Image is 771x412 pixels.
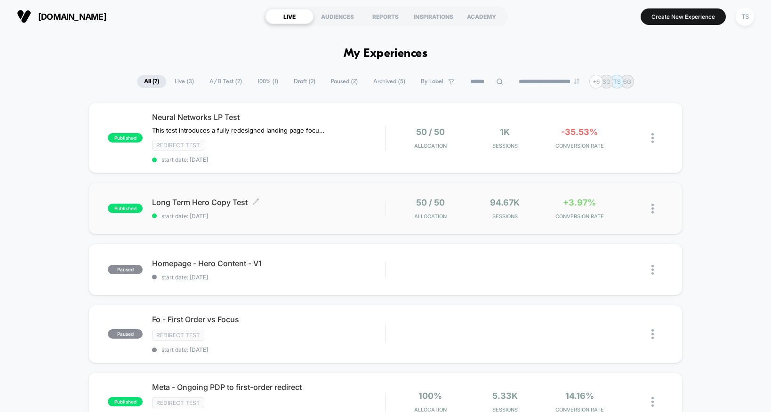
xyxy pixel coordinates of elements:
span: Allocation [414,143,447,149]
button: [DOMAIN_NAME] [14,9,109,24]
img: Visually logo [17,9,31,24]
span: Redirect Test [152,330,204,341]
img: close [651,329,654,339]
span: start date: [DATE] [152,346,385,353]
span: paused [108,329,143,339]
div: AUDIENCES [313,9,361,24]
p: SG [623,78,631,85]
div: + 6 [589,75,603,88]
h1: My Experiences [344,47,428,61]
span: Fo - First Order vs Focus [152,315,385,324]
span: published [108,397,143,406]
span: published [108,133,143,143]
span: Redirect Test [152,397,204,408]
p: TS [613,78,621,85]
span: All ( 7 ) [137,75,166,88]
button: TS [733,7,757,26]
span: [DOMAIN_NAME] [38,12,106,22]
div: LIVE [265,9,313,24]
span: CONVERSION RATE [545,213,615,220]
div: INSPIRATIONS [410,9,458,24]
button: Create New Experience [641,8,726,25]
span: Neural Networks LP Test [152,112,385,122]
span: Meta - Ongoing PDP to first-order redirect [152,382,385,392]
span: By Label [421,78,443,85]
p: SG [602,78,610,85]
img: close [651,397,654,407]
img: close [651,265,654,275]
span: CONVERSION RATE [545,143,615,149]
span: +3.97% [563,198,596,207]
span: This test introduces a fully redesigned landing page focused on scientific statistics and data-ba... [152,127,327,134]
span: paused [108,265,143,274]
img: close [651,204,654,214]
span: -35.53% [561,127,598,137]
div: TS [736,8,754,26]
span: Sessions [470,143,540,149]
span: Archived ( 5 ) [366,75,412,88]
div: ACADEMY [458,9,506,24]
span: 14.16% [565,391,594,401]
span: 50 / 50 [416,198,445,207]
span: start date: [DATE] [152,156,385,163]
span: 94.67k [490,198,520,207]
span: Live ( 3 ) [168,75,201,88]
span: start date: [DATE] [152,274,385,281]
span: 50 / 50 [416,127,445,137]
span: Allocation [414,213,447,220]
span: Homepage - Hero Content - V1 [152,259,385,268]
div: REPORTS [361,9,410,24]
span: 100% ( 1 ) [250,75,285,88]
span: Paused ( 2 ) [324,75,365,88]
span: 5.33k [492,391,518,401]
span: Redirect Test [152,140,204,151]
span: published [108,204,143,213]
img: end [574,79,579,84]
span: A/B Test ( 2 ) [202,75,249,88]
span: Sessions [470,213,540,220]
img: close [651,133,654,143]
span: start date: [DATE] [152,213,385,220]
span: 100% [418,391,442,401]
span: Long Term Hero Copy Test [152,198,385,207]
span: 1k [500,127,510,137]
span: Draft ( 2 ) [287,75,322,88]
